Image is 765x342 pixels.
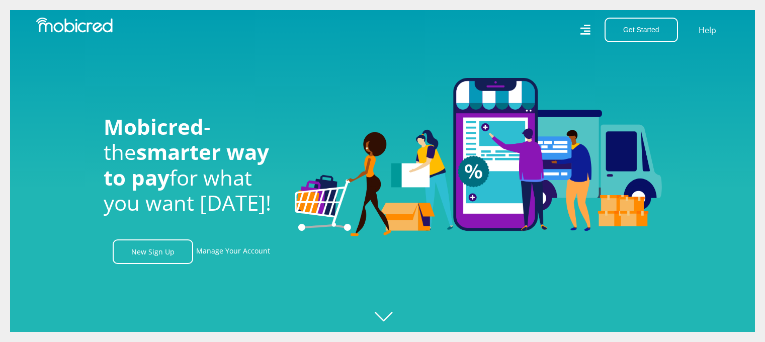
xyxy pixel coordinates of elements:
span: Mobicred [104,112,204,141]
img: Mobicred [36,18,113,33]
h1: - the for what you want [DATE]! [104,114,280,216]
img: Welcome to Mobicred [295,78,662,237]
a: Manage Your Account [196,239,270,264]
a: Help [698,24,717,37]
a: New Sign Up [113,239,193,264]
span: smarter way to pay [104,137,269,191]
button: Get Started [605,18,678,42]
